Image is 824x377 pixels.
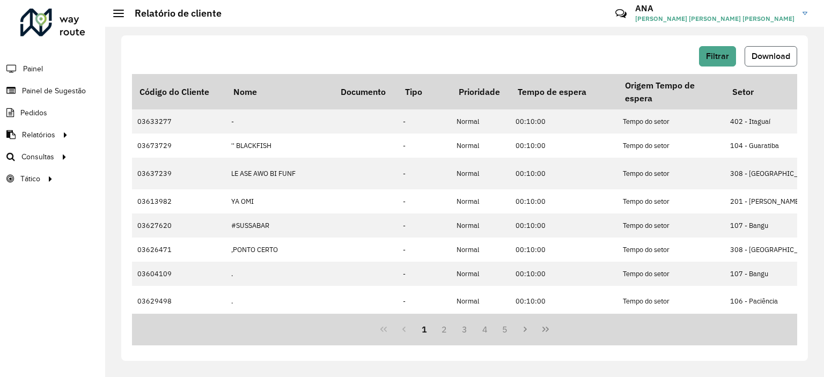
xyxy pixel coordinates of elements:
td: 00:10:00 [510,109,617,134]
td: - [226,109,333,134]
td: 00:10:00 [510,189,617,213]
td: - [398,189,451,213]
td: Normal [451,262,510,286]
span: Pedidos [20,107,47,119]
button: 1 [414,319,435,339]
th: Origem Tempo de espera [617,74,725,109]
td: - [398,262,451,286]
h2: Relatório de cliente [124,8,222,19]
button: Download [745,46,797,66]
span: Painel [23,63,43,75]
td: Normal [451,189,510,213]
span: Relatórios [22,129,55,141]
h3: ANA [635,3,794,13]
td: - [398,109,451,134]
td: 03604109 [132,262,226,286]
button: 2 [434,319,454,339]
th: Prioridade [451,74,510,109]
td: 00:10:00 [510,238,617,262]
td: - [398,213,451,238]
span: Tático [20,173,40,184]
td: 00:10:00 [510,158,617,189]
button: Next Page [515,319,535,339]
td: Tempo do setor [617,213,725,238]
span: Consultas [21,151,54,162]
td: YA OMI [226,189,333,213]
td: - [398,286,451,317]
button: Filtrar [699,46,736,66]
th: Tipo [398,74,451,109]
span: Painel de Sugestão [22,85,86,97]
span: [PERSON_NAME] [PERSON_NAME] [PERSON_NAME] [635,14,794,24]
td: Normal [451,134,510,158]
td: '' BLACKFISH [226,134,333,158]
span: Filtrar [706,51,729,61]
td: - [398,134,451,158]
td: 03626471 [132,238,226,262]
td: 03673729 [132,134,226,158]
td: - [398,238,451,262]
td: - [398,158,451,189]
td: Normal [451,286,510,317]
th: Código do Cliente [132,74,226,109]
a: Contato Rápido [609,2,632,25]
span: Download [752,51,790,61]
td: 03627620 [132,213,226,238]
td: Tempo do setor [617,134,725,158]
th: Tempo de espera [510,74,617,109]
td: 03633277 [132,109,226,134]
td: 03613982 [132,189,226,213]
td: Tempo do setor [617,189,725,213]
td: 00:10:00 [510,134,617,158]
td: Tempo do setor [617,109,725,134]
button: 3 [454,319,475,339]
td: Tempo do setor [617,286,725,317]
td: Normal [451,213,510,238]
td: #SUSSABAR [226,213,333,238]
td: Normal [451,109,510,134]
td: 00:10:00 [510,262,617,286]
td: Normal [451,238,510,262]
td: 03637239 [132,158,226,189]
th: Documento [333,74,398,109]
button: Last Page [535,319,556,339]
td: 00:10:00 [510,213,617,238]
td: . [226,262,333,286]
button: 4 [475,319,495,339]
td: Tempo do setor [617,262,725,286]
td: . [226,286,333,317]
td: 00:10:00 [510,286,617,317]
th: Nome [226,74,333,109]
td: ,PONTO CERTO [226,238,333,262]
td: Tempo do setor [617,238,725,262]
td: Tempo do setor [617,158,725,189]
td: LE ASE AWO BI FUNF [226,158,333,189]
button: 5 [495,319,516,339]
td: 03629498 [132,286,226,317]
td: Normal [451,158,510,189]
